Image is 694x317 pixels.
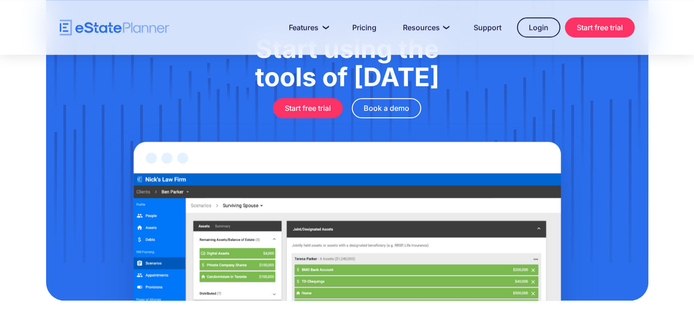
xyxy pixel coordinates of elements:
span: Last Name [117,0,150,8]
a: Book a demo [352,98,421,118]
a: Start free trial [565,17,635,37]
h1: Start using the tools of [DATE] [92,35,603,91]
a: Login [517,17,560,37]
a: Features [278,18,337,36]
a: Start free trial [273,98,343,118]
a: home [60,20,169,36]
a: Resources [392,18,458,36]
a: Pricing [341,18,387,36]
a: Support [463,18,512,36]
